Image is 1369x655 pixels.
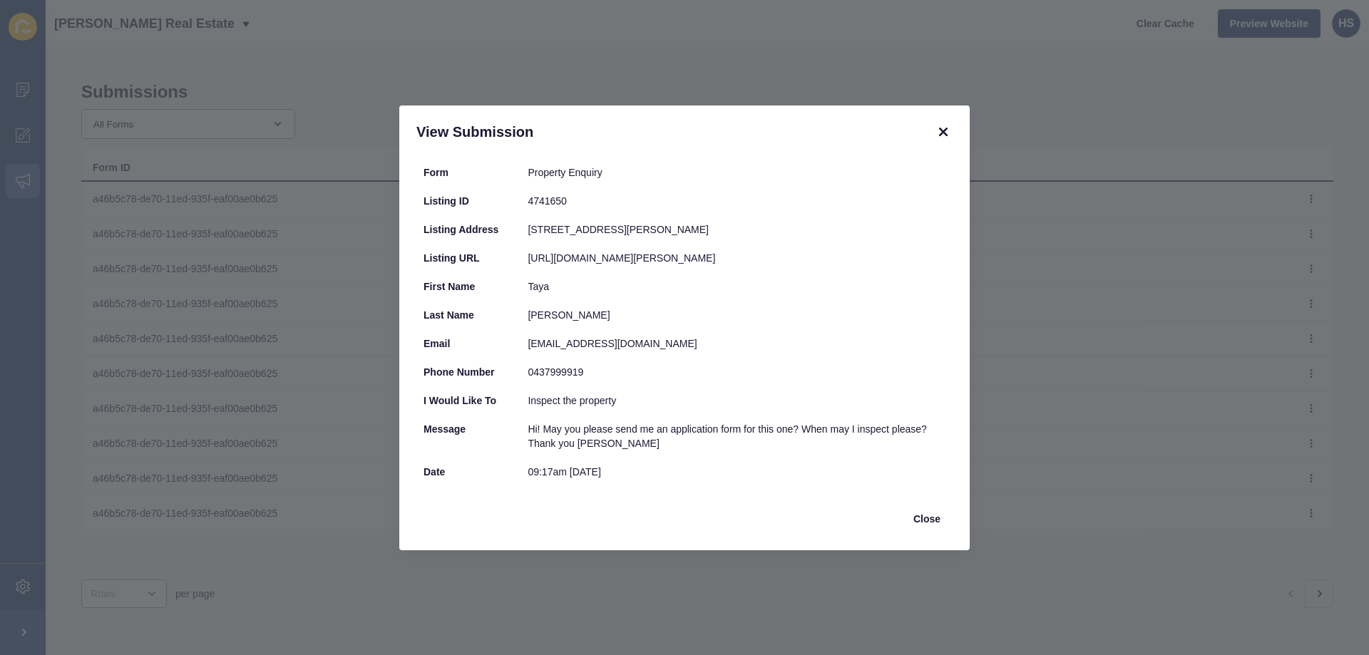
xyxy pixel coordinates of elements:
b: I would like to [424,395,496,406]
div: Inspect the property [528,393,945,408]
b: First Name [424,281,475,292]
b: Listing Address [424,224,498,235]
div: Taya [528,279,945,294]
span: Close [913,512,940,526]
b: Form [424,167,448,178]
b: Last Name [424,309,474,321]
button: Close [901,505,953,533]
div: [PERSON_NAME] [528,308,945,322]
time: 09:17am [DATE] [528,466,600,478]
b: Message [424,423,466,435]
b: Listing ID [424,195,469,207]
h1: View Submission [416,123,917,141]
div: [URL][DOMAIN_NAME][PERSON_NAME] [528,251,945,265]
div: [STREET_ADDRESS][PERSON_NAME] [528,222,945,237]
b: Listing URL [424,252,480,264]
div: Property Enquiry [528,165,945,180]
div: 4741650 [528,194,945,208]
b: Date [424,466,445,478]
div: 0437999919 [528,365,945,379]
b: Email [424,338,450,349]
b: Phone Number [424,366,495,378]
div: Hi! May you please send me an application form for this one? When may I inspect please? Thank you... [528,422,945,450]
div: [EMAIL_ADDRESS][DOMAIN_NAME] [528,336,945,351]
